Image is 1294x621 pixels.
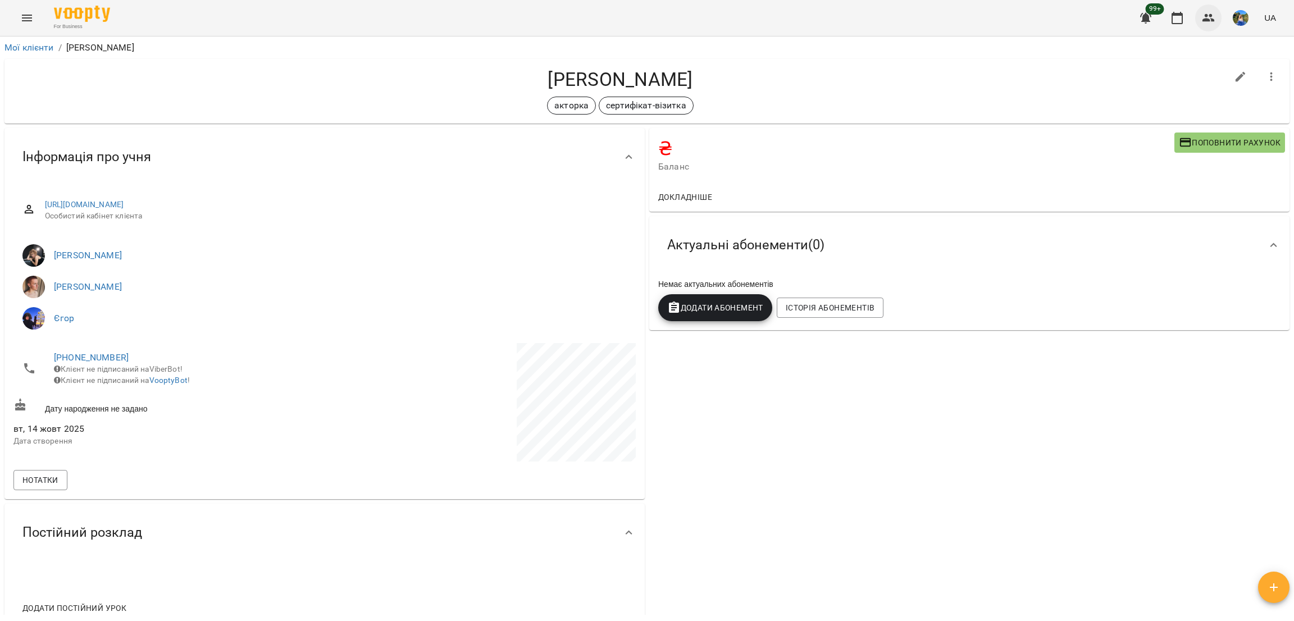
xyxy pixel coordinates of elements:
[22,276,45,298] img: Михайло
[658,294,772,321] button: Додати Абонемент
[54,6,110,22] img: Voopty Logo
[13,436,322,447] p: Дата створення
[786,301,874,314] span: Історія абонементів
[667,301,763,314] span: Додати Абонемент
[777,298,883,318] button: Історія абонементів
[1146,3,1164,15] span: 99+
[599,97,694,115] div: сертифікат-візитка
[4,42,54,53] a: Мої клієнти
[1179,136,1281,149] span: Поповнити рахунок
[22,601,126,615] span: Додати постійний урок
[54,281,122,292] a: [PERSON_NAME]
[658,137,1174,160] h4: ₴
[149,376,188,385] a: VooptyBot
[13,422,322,436] span: вт, 14 жовт 2025
[22,244,45,267] img: Руслана Руда
[654,187,717,207] button: Докладніше
[54,313,75,323] a: Єгор
[54,364,183,373] span: Клієнт не підписаний на ViberBot!
[54,352,129,363] a: [PHONE_NUMBER]
[22,473,58,487] span: Нотатки
[658,160,1174,173] span: Баланс
[4,41,1290,54] nav: breadcrumb
[45,200,124,209] a: [URL][DOMAIN_NAME]
[11,396,325,417] div: Дату народження не задано
[667,236,824,254] span: Актуальні абонементи ( 0 )
[13,4,40,31] button: Menu
[4,504,645,561] div: Постійний розклад
[54,376,190,385] span: Клієнт не підписаний на !
[54,23,110,30] span: For Business
[13,470,67,490] button: Нотатки
[554,99,589,112] p: акторка
[649,216,1290,274] div: Актуальні абонементи(0)
[1233,10,1249,26] img: 0fc4f9d522d3542c56c5d1a1096ba97a.jpg
[22,307,45,330] img: Єгор
[22,524,142,541] span: Постійний розклад
[547,97,596,115] div: акторка
[54,250,122,261] a: [PERSON_NAME]
[66,41,134,54] p: [PERSON_NAME]
[606,99,686,112] p: сертифікат-візитка
[1174,133,1285,153] button: Поповнити рахунок
[4,128,645,186] div: Інформація про учня
[1260,7,1281,28] button: UA
[1264,12,1276,24] span: UA
[45,211,627,222] span: Особистий кабінет клієнта
[22,148,151,166] span: Інформація про учня
[658,190,712,204] span: Докладніше
[58,41,62,54] li: /
[18,598,131,618] button: Додати постійний урок
[656,276,1283,292] div: Немає актуальних абонементів
[13,68,1227,91] h4: [PERSON_NAME]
